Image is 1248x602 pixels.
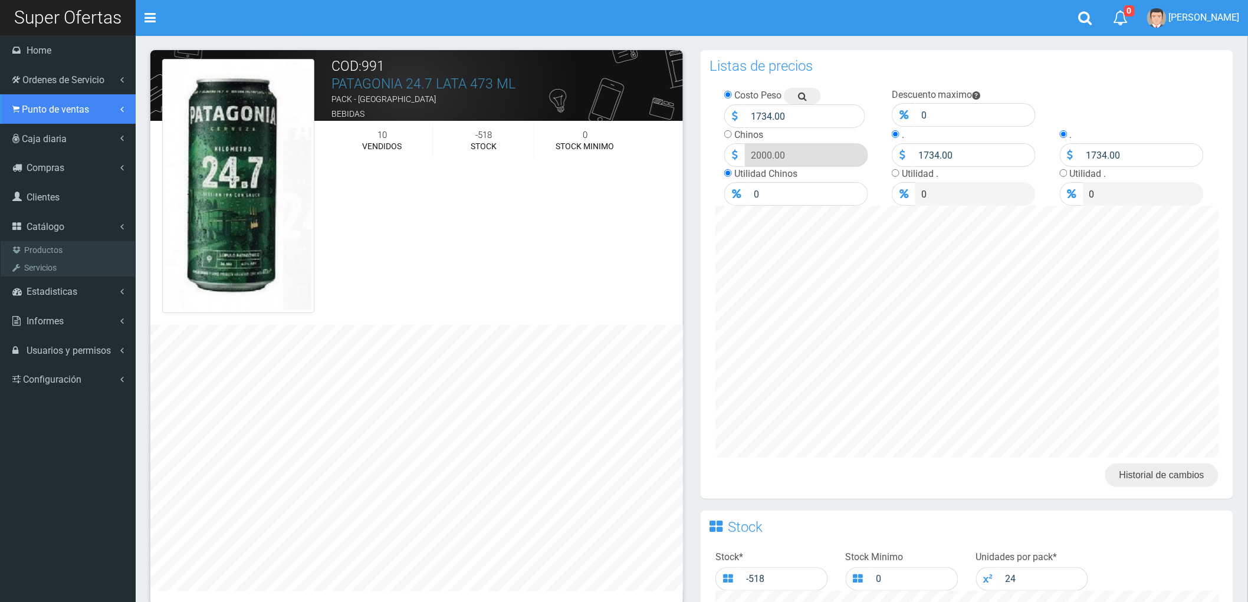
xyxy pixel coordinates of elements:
[583,130,587,140] font: 0
[4,241,135,259] a: Productos
[902,168,938,179] label: Utilidad .
[871,567,958,591] input: Stock minimo...
[556,142,615,151] font: STOCK MINIMO
[846,551,904,564] label: Stock Minimo
[4,259,135,277] a: Servicios
[27,345,111,356] span: Usuarios y permisos
[332,58,385,74] font: COD:991
[23,374,81,385] span: Configuración
[332,109,365,119] font: BEBIDAS
[27,45,51,56] span: Home
[27,192,60,203] span: Clientes
[728,520,763,534] h3: Stock
[341,130,424,140] h5: 10
[332,76,516,92] a: PATAGONIA 24.7 LATA 473 ML
[1080,143,1204,167] input: Precio .
[22,104,89,115] span: Punto de ventas
[892,89,973,100] label: Descuento maximo
[784,88,821,104] a: Buscar precio en google
[363,142,402,151] font: VENDIDOS
[1124,5,1135,17] span: 0
[740,567,828,591] input: Stock total...
[734,168,797,179] label: Utilidad Chinos
[332,94,436,104] font: PACK - [GEOGRAPHIC_DATA]
[748,182,868,206] input: Precio Venta...
[745,143,868,167] input: Precio Venta...
[902,129,904,140] label: .
[1083,182,1204,206] input: Precio .
[27,286,77,297] span: Estadisticas
[162,59,314,313] img: Captura_de_pantalla_2024-11-14_103715.jpg
[912,143,1036,167] input: Precio .
[27,162,64,173] span: Compras
[715,551,743,564] label: Stock
[27,315,64,327] span: Informes
[915,103,1036,127] input: Descuento Maximo
[22,74,104,85] span: Ordenes de Servicio
[1070,168,1106,179] label: Utilidad .
[1105,463,1219,487] a: Historial de cambios
[27,221,64,232] span: Catálogo
[976,551,1057,564] label: Unidades por pack
[734,90,781,101] label: Costo Peso
[22,133,67,144] span: Caja diaria
[1169,12,1240,23] span: [PERSON_NAME]
[710,59,813,73] h3: Listas de precios
[1070,129,1072,140] label: .
[1000,567,1089,591] input: 1
[915,182,1036,206] input: Precio .
[1147,8,1167,28] img: User Image
[745,104,865,128] input: Precio Costo...
[471,142,497,151] font: STOCK
[734,129,763,140] label: Chinos
[475,130,492,140] font: -518
[14,7,121,28] span: Super Ofertas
